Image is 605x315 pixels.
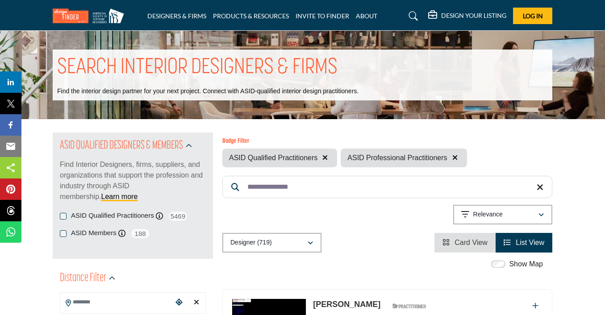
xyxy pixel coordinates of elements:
[313,298,380,311] p: Shirley Lo
[147,12,206,20] a: DESIGNERS & FIRMS
[356,12,377,20] a: ABOUT
[130,228,150,239] span: 188
[313,300,380,309] a: [PERSON_NAME]
[57,87,359,96] p: Find the interior design partner for your next project. Connect with ASID-qualified interior desi...
[473,210,503,219] p: Relevance
[60,230,67,237] input: ASID Members checkbox
[513,8,552,24] button: Log In
[71,211,154,221] label: ASID Qualified Practitioners
[442,239,488,246] a: View Card
[213,12,289,20] a: PRODUCTS & RESOURCES
[60,159,206,202] p: Find Interior Designers, firms, suppliers, and organizations that support the profession and indu...
[441,12,506,20] h5: DESIGN YOUR LISTING
[60,213,67,220] input: ASID Qualified Practitioners checkbox
[496,233,552,253] li: List View
[389,301,429,312] img: ASID Qualified Practitioners Badge Icon
[229,153,317,163] span: ASID Qualified Practitioners
[168,211,188,222] span: 5469
[347,153,447,163] span: ASID Professional Practitioners
[434,233,496,253] li: Card View
[455,239,488,246] span: Card View
[60,138,183,154] h2: ASID QUALIFIED DESIGNERS & MEMBERS
[222,138,467,145] h6: Badge Filter
[230,238,272,247] p: Designer (719)
[60,294,173,311] input: Search Location
[71,228,117,238] label: ASID Members
[296,12,349,20] a: INVITE TO FINDER
[101,193,138,200] a: Learn more
[222,233,321,253] button: Designer (719)
[509,259,543,269] label: Show Map
[173,293,186,312] div: Choose your current location
[453,205,552,224] button: Relevance
[523,12,543,20] span: Log In
[428,11,506,21] div: DESIGN YOUR LISTING
[400,9,424,23] a: Search
[504,239,544,246] a: View List
[516,239,544,246] span: List View
[57,54,338,82] h1: SEARCH INTERIOR DESIGNERS & FIRMS
[532,302,538,310] a: Add To List
[190,293,203,312] div: Clear search location
[222,176,552,198] input: Search Keyword
[53,8,129,23] img: Site Logo
[60,270,106,286] h2: Distance Filter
